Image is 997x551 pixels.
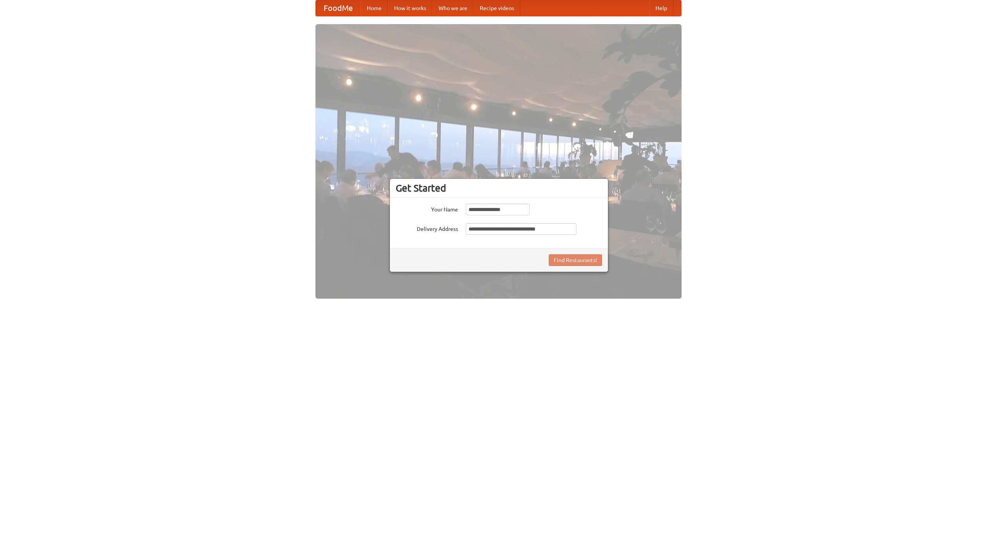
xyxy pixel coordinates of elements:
label: Your Name [396,204,458,213]
a: How it works [388,0,432,16]
h3: Get Started [396,182,602,194]
button: Find Restaurants! [549,254,602,266]
a: Help [649,0,673,16]
a: FoodMe [316,0,361,16]
a: Who we are [432,0,474,16]
a: Home [361,0,388,16]
a: Recipe videos [474,0,520,16]
label: Delivery Address [396,223,458,233]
